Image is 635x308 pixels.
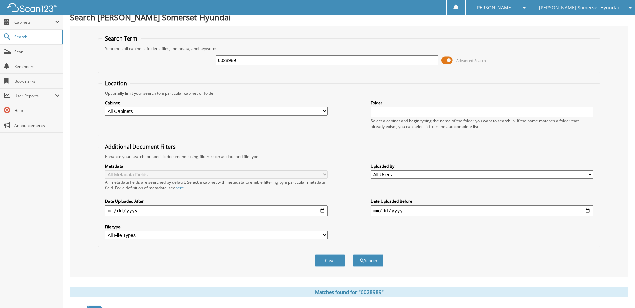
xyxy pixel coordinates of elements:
[14,49,60,55] span: Scan
[102,35,141,42] legend: Search Term
[102,90,596,96] div: Optionally limit your search to a particular cabinet or folder
[105,205,328,216] input: start
[456,58,486,63] span: Advanced Search
[371,198,593,204] label: Date Uploaded Before
[105,179,328,191] div: All metadata fields are searched by default. Select a cabinet with metadata to enable filtering b...
[7,3,57,12] img: scan123-logo-white.svg
[102,143,179,150] legend: Additional Document Filters
[14,64,60,69] span: Reminders
[105,198,328,204] label: Date Uploaded After
[70,287,628,297] div: Matches found for "6028989"
[371,100,593,106] label: Folder
[105,163,328,169] label: Metadata
[475,6,513,10] span: [PERSON_NAME]
[315,254,345,267] button: Clear
[14,123,60,128] span: Announcements
[14,34,59,40] span: Search
[371,163,593,169] label: Uploaded By
[102,154,596,159] div: Enhance your search for specific documents using filters such as date and file type.
[102,46,596,51] div: Searches all cabinets, folders, files, metadata, and keywords
[14,93,55,99] span: User Reports
[175,185,184,191] a: here
[353,254,383,267] button: Search
[14,19,55,25] span: Cabinets
[602,276,635,308] iframe: Chat Widget
[14,78,60,84] span: Bookmarks
[105,224,328,230] label: File type
[371,205,593,216] input: end
[102,80,130,87] legend: Location
[539,6,619,10] span: [PERSON_NAME] Somerset Hyundai
[14,108,60,113] span: Help
[371,118,593,129] div: Select a cabinet and begin typing the name of the folder you want to search in. If the name match...
[105,100,328,106] label: Cabinet
[70,12,628,23] h1: Search [PERSON_NAME] Somerset Hyundai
